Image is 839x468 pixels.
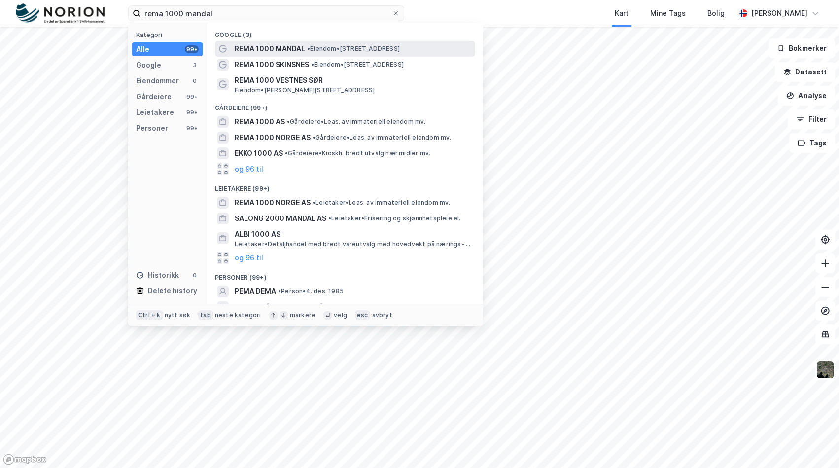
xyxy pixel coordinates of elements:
div: 3 [191,61,199,69]
span: Gårdeiere • Leas. av immateriell eiendom mv. [287,118,426,126]
span: Leietaker • Detaljhandel med bredt vareutvalg med hovedvekt på nærings- og nytelsesmidler [235,240,473,248]
span: EKKO 1000 AS [235,147,283,159]
span: Leietaker • Leas. av immateriell eiendom mv. [313,199,451,207]
button: og 96 til [235,252,263,264]
div: Google [136,59,161,71]
span: REMA 1000 MANDAL [235,43,305,55]
img: 9k= [816,360,835,379]
div: Ctrl + k [136,310,163,320]
span: REMA 1000 SKINSNES [235,59,309,71]
div: Alle [136,43,149,55]
div: [PERSON_NAME] [751,7,807,19]
div: tab [198,310,213,320]
span: REMA 1000 NORGE AS [235,197,311,209]
div: Historikk [136,269,179,281]
span: • [325,303,328,311]
span: Person • 4. des. 1985 [278,288,344,295]
span: REMA 1000 NORGE AS [235,132,311,144]
span: • [328,215,331,222]
div: Eiendommer [136,75,179,87]
span: ALBI 1000 AS [235,228,471,240]
a: Mapbox homepage [3,454,46,465]
div: Gårdeiere (99+) [207,96,483,114]
div: 99+ [185,108,199,116]
div: 0 [191,271,199,279]
div: 99+ [185,124,199,132]
span: • [311,61,314,68]
span: MANUAL [PERSON_NAME] [235,301,323,313]
div: 0 [191,77,199,85]
div: 99+ [185,45,199,53]
div: Mine Tags [650,7,686,19]
span: • [287,118,290,125]
div: nytt søk [165,311,191,319]
div: Bolig [707,7,725,19]
div: esc [355,310,370,320]
div: markere [290,311,315,319]
span: PEMA DEMA [235,286,276,297]
div: 99+ [185,93,199,101]
button: Datasett [775,62,835,82]
span: • [313,199,315,206]
div: Google (3) [207,23,483,41]
span: • [307,45,310,52]
div: Gårdeiere [136,91,172,103]
div: Kategori [136,31,203,38]
span: REMA 1000 AS [235,116,285,128]
div: avbryt [372,311,392,319]
button: Filter [788,109,835,129]
button: Analyse [778,86,835,106]
img: norion-logo.80e7a08dc31c2e691866.png [16,3,105,24]
div: Kontrollprogram for chat [790,421,839,468]
div: velg [334,311,347,319]
span: Leietaker • Frisering og skjønnhetspleie el. [328,215,461,222]
button: Bokmerker [769,38,835,58]
span: Gårdeiere • Leas. av immateriell eiendom mv. [313,134,452,142]
div: Personer (99+) [207,266,483,284]
span: SALONG 2000 MANDAL AS [235,213,326,224]
span: Eiendom • [STREET_ADDRESS] [307,45,400,53]
button: og 96 til [235,163,263,175]
span: • [285,149,288,157]
span: Eiendom • [STREET_ADDRESS] [311,61,404,69]
div: neste kategori [215,311,261,319]
span: • [278,288,281,295]
div: Kart [615,7,629,19]
div: Leietakere (99+) [207,177,483,195]
span: Person • [DATE] [325,303,374,311]
iframe: Chat Widget [790,421,839,468]
span: Eiendom • [PERSON_NAME][STREET_ADDRESS] [235,86,375,94]
div: Personer [136,122,168,134]
span: REMA 1000 VESTNES SØR [235,74,471,86]
span: • [313,134,315,141]
button: Tags [789,133,835,153]
div: Delete history [148,285,197,297]
input: Søk på adresse, matrikkel, gårdeiere, leietakere eller personer [140,6,392,21]
span: Gårdeiere • Kioskh. bredt utvalg nær.midler mv. [285,149,430,157]
div: Leietakere [136,107,174,118]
